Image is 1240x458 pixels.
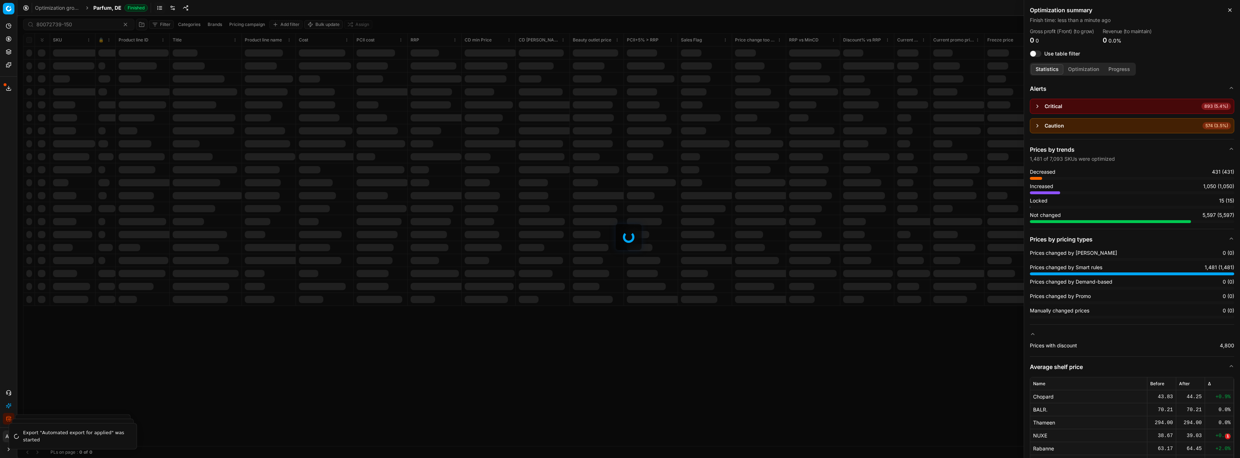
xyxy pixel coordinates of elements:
[1030,442,1147,455] td: Rabanne
[1030,183,1053,190] span: Increased
[1219,197,1234,204] span: 15 (15)
[1208,432,1231,439] div: +0.9%
[1179,419,1202,426] div: 294.00
[93,4,121,12] span: Parfum, DE
[1030,357,1234,377] button: Average shelf price
[1030,29,1094,34] dt: Gross profit (Front) (to grow)
[1030,155,1115,163] p: 1,481 of 7,093 SKUs were optimized
[1030,416,1147,429] td: Thameen
[1030,17,1234,24] p: Finish time : less than a minute ago
[1030,36,1034,44] span: 0
[1150,432,1173,439] div: 38.67
[23,429,128,443] div: Export "Automated export for applied" was started
[1150,393,1173,400] div: 43.83
[1030,342,1077,349] span: Prices with discount
[1223,307,1234,314] span: 0 (0)
[1205,264,1234,271] span: 1,481 (1,481)
[1030,249,1234,324] div: Prices by pricing types
[1208,381,1211,387] span: ∆
[1150,419,1173,426] div: 294.00
[1150,406,1173,413] div: 70.21
[1036,37,1039,44] span: 0
[1103,29,1152,34] dt: Revenue (to maintain)
[1030,197,1048,204] span: Locked
[1030,99,1234,139] div: Alerts
[1030,229,1234,249] button: Prices by pricing types
[1030,6,1234,14] h2: Optimization summary
[93,4,148,12] span: Parfum, DEFinished
[1179,381,1190,387] span: After
[1150,381,1164,387] span: Before
[1223,249,1234,257] span: 0 (0)
[1223,293,1234,300] span: 0 (0)
[1030,307,1089,314] span: Manually changed prices
[1030,403,1147,416] td: BALR.
[1030,390,1147,403] td: Chopard
[1063,64,1104,75] button: Optimization
[1030,293,1091,300] span: Prices changed by Promo
[1203,122,1231,129] span: 574 (3.5%)
[1179,393,1202,400] div: 44.25
[1044,51,1080,56] label: Use table filter
[1179,406,1202,413] div: 70.21
[1208,445,1231,452] div: +2.0%
[124,4,148,12] span: Finished
[1030,168,1234,229] div: Prices by trends1,481 of 7,093 SKUs were optimized
[1030,168,1055,175] span: Decreased
[1223,278,1234,285] span: 0 (0)
[1203,212,1234,219] span: 5,597 (5,597)
[1208,393,1231,400] div: +0.9%
[1225,433,1231,439] span: 1
[1030,79,1234,99] button: Alerts
[1212,168,1234,175] span: 431 (431)
[1108,37,1121,44] span: 0.0%
[1179,432,1202,439] div: 39.03
[1030,249,1117,257] span: Prices changed by [PERSON_NAME]
[1104,64,1135,75] button: Progress
[1203,183,1234,190] span: 1,050 (1,050)
[1103,36,1107,44] span: 0
[3,431,14,442] button: AB
[1210,433,1227,451] iframe: Intercom live chat
[1030,264,1102,271] span: Prices changed by Smart rules
[1150,445,1173,452] div: 63.17
[1045,103,1062,110] div: Critical
[1179,445,1202,452] div: 64.45
[1030,212,1061,219] span: Not changed
[1030,278,1112,285] span: Prices changed by Demand-based
[1030,139,1234,168] button: Prices by trends1,481 of 7,093 SKUs were optimized
[1220,342,1234,349] span: 4,800
[1033,381,1045,387] span: Name
[35,4,148,12] nav: breadcrumb
[1045,122,1064,129] div: Caution
[1031,64,1063,75] button: Statistics
[35,4,81,12] a: Optimization groups
[1208,419,1231,426] div: 0.0%
[1208,406,1231,413] div: 0.0%
[1030,429,1147,442] td: NUXE
[1201,103,1231,110] span: 893 (5.4%)
[1030,145,1115,154] h5: Prices by trends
